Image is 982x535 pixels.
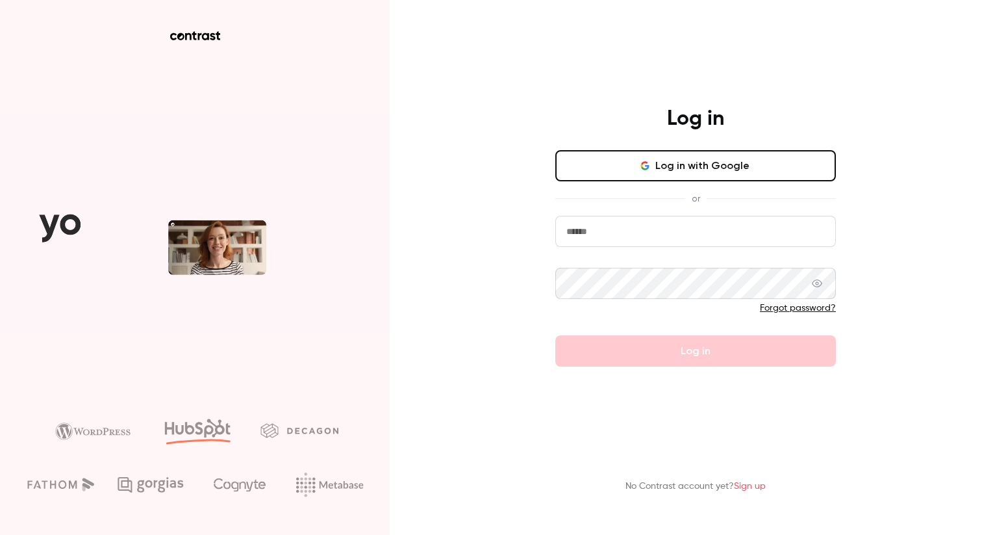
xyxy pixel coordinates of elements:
[260,423,338,437] img: decagon
[555,150,836,181] button: Log in with Google
[685,192,707,205] span: or
[625,480,766,493] p: No Contrast account yet?
[734,482,766,491] a: Sign up
[667,106,724,132] h4: Log in
[760,304,836,313] a: Forgot password?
